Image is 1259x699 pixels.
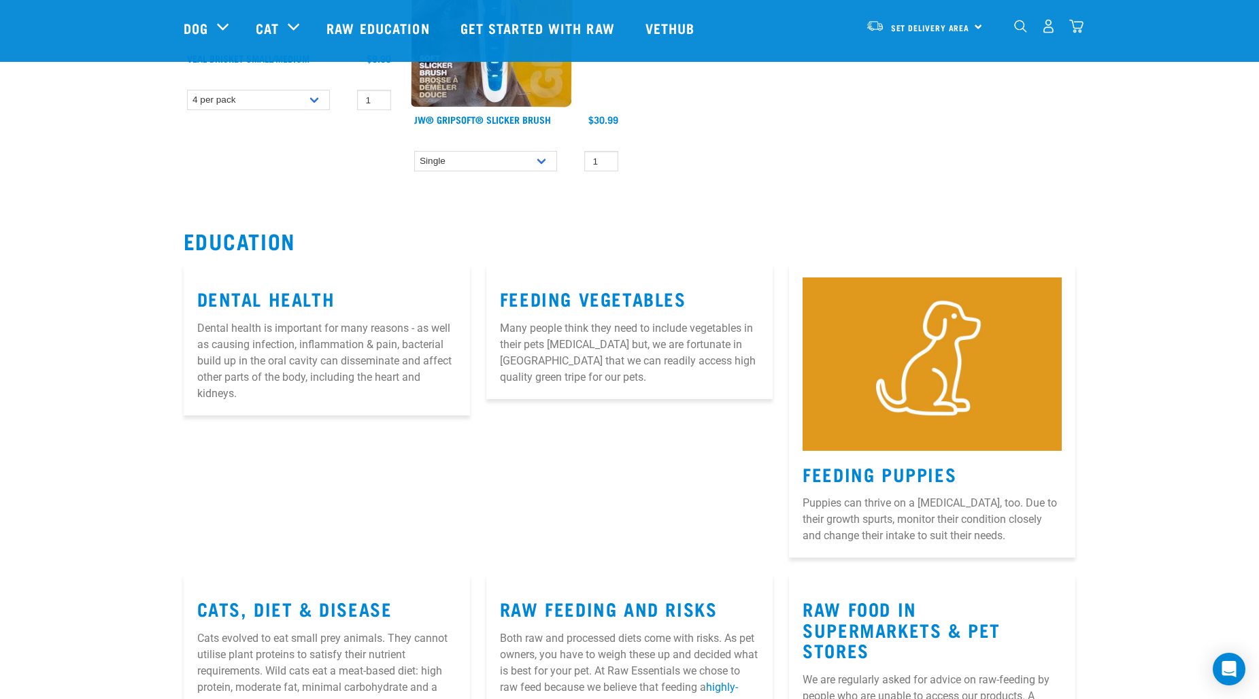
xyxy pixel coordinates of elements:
a: Cats, Diet & Disease [197,603,392,613]
div: $30.99 [588,114,618,125]
a: Raw Education [313,1,446,55]
a: Dental Health [197,293,335,303]
a: Raw Feeding and Risks [500,603,718,613]
p: Puppies can thrive on a [MEDICAL_DATA], too. Due to their growth spurts, monitor their condition ... [803,495,1062,544]
div: Open Intercom Messenger [1213,653,1245,685]
img: home-icon@2x.png [1069,19,1084,33]
img: home-icon-1@2x.png [1014,20,1027,33]
a: Feeding Vegetables [500,293,686,303]
a: Get started with Raw [447,1,632,55]
img: van-moving.png [866,20,884,32]
p: Many people think they need to include vegetables in their pets [MEDICAL_DATA] but, we are fortun... [500,320,759,386]
a: Feeding Puppies [803,468,956,479]
h2: Education [184,228,1076,253]
img: user.png [1041,19,1056,33]
a: Dog [184,18,208,38]
img: Puppy-Icon.jpg [803,277,1062,450]
p: Dental health is important for many reasons - as well as causing infection, inflammation & pain, ... [197,320,456,402]
a: Raw Food in Supermarkets & Pet Stores [803,603,1001,655]
input: 1 [357,90,391,111]
a: Vethub [632,1,712,55]
a: JW® GripSoft® Slicker Brush [414,117,551,122]
input: 1 [584,151,618,172]
span: Set Delivery Area [891,25,970,30]
a: Cat [256,18,279,38]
